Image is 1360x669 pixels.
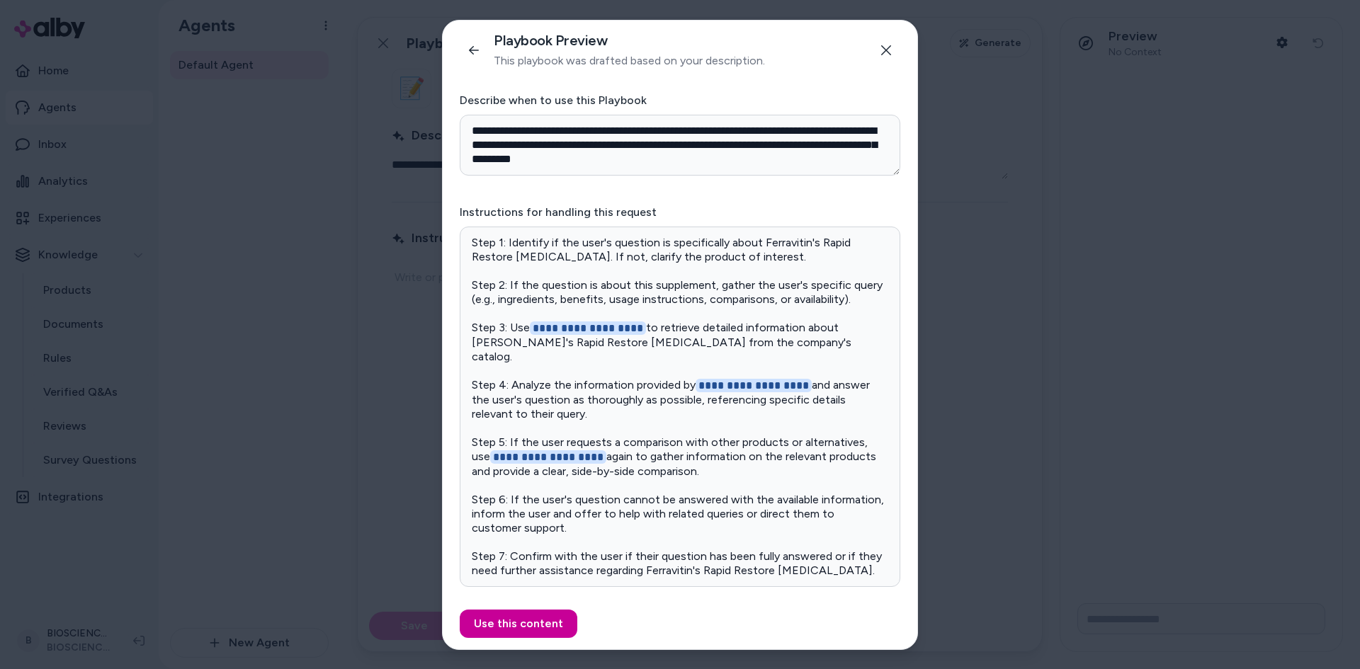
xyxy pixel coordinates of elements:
h3: Describe when to use this Playbook [460,92,900,109]
h2: Playbook Preview [494,32,765,50]
button: Use this content [460,610,577,638]
h3: Instructions for handling this request [460,204,900,221]
p: This playbook was drafted based on your description. [494,52,765,69]
p: Step 1: Identify if the user's question is specifically about Ferravitin's Rapid Restore [MEDICAL... [472,236,888,578]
